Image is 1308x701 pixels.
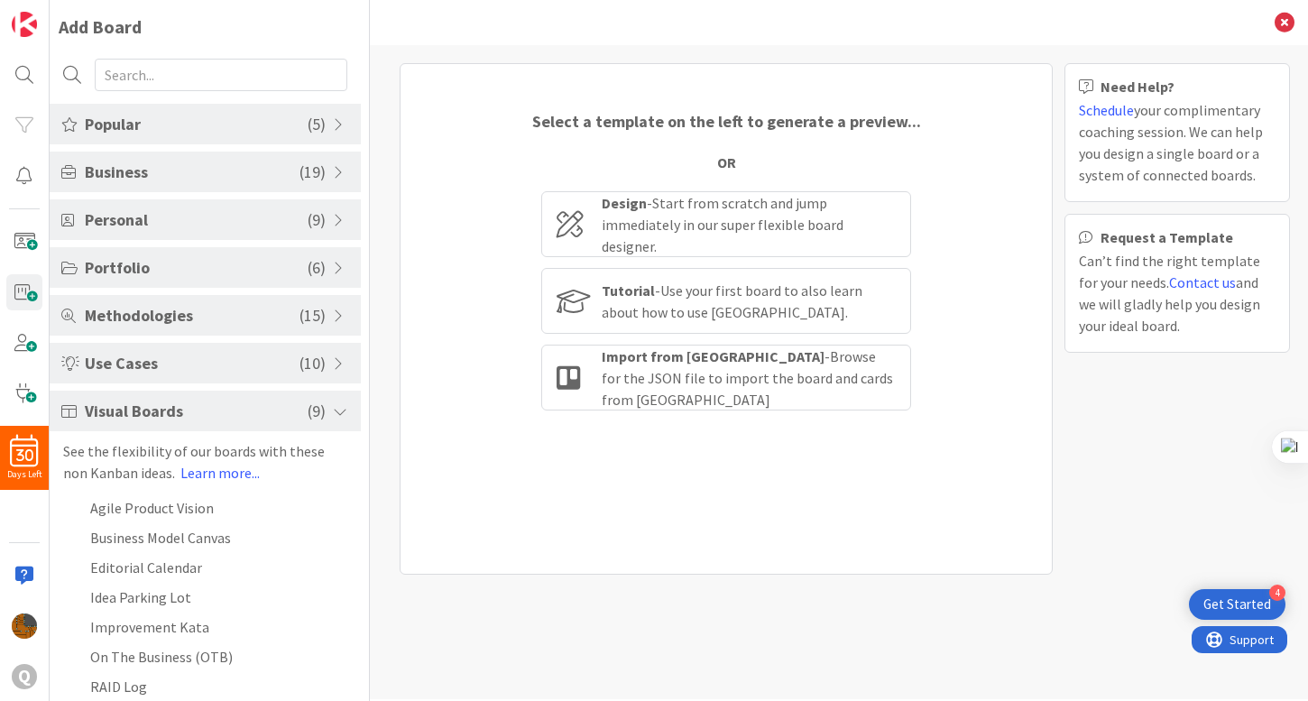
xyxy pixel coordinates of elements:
b: Import from [GEOGRAPHIC_DATA] [602,347,824,365]
span: your complimentary coaching session. We can help you design a single board or a system of connect... [1079,101,1263,184]
span: Methodologies [85,303,299,327]
span: 30 [16,449,33,462]
b: Design [602,194,647,212]
span: ( 19 ) [299,160,326,184]
a: Contact us [1169,273,1236,291]
span: Visual Boards [85,399,308,423]
div: Get Started [1203,595,1271,613]
li: Improvement Kata [50,612,361,641]
b: Tutorial [602,281,655,300]
b: Request a Template [1101,230,1233,244]
li: RAID Log [50,671,361,701]
span: ( 9 ) [308,208,326,232]
div: Select a template on the left to generate a preview... [532,109,921,134]
span: Support [38,3,82,24]
div: - Start from scratch and jump immediately in our super flexible board designer. [602,192,896,257]
li: On The Business (OTB) [50,641,361,671]
span: ( 10 ) [299,351,326,375]
span: Business [85,160,299,184]
span: ( 15 ) [299,303,326,327]
div: Q [12,664,37,689]
div: See the flexibility of our boards with these non Kanban ideas. [50,440,361,484]
a: Learn more... [180,464,260,482]
li: Business Model Canvas [50,522,361,552]
span: ( 5 ) [308,112,326,136]
span: Use Cases [85,351,299,375]
div: - Browse for the JSON file to import the board and cards from [GEOGRAPHIC_DATA] [602,346,896,410]
img: Visit kanbanzone.com [12,12,37,37]
li: Idea Parking Lot [50,582,361,612]
div: - Use your first board to also learn about how to use [GEOGRAPHIC_DATA]. [602,280,896,323]
span: Personal [85,208,308,232]
div: OR [717,152,736,173]
div: 4 [1269,585,1285,601]
span: ( 9 ) [308,399,326,423]
span: ( 6 ) [308,255,326,280]
img: QS [12,613,37,639]
li: Agile Product Vision [50,493,361,522]
input: Search... [95,59,347,91]
li: Editorial Calendar [50,552,361,582]
a: Schedule [1079,101,1134,119]
b: Need Help? [1101,79,1174,94]
div: Can’t find the right template for your needs. and we will gladly help you design your ideal board. [1079,250,1276,337]
span: Portfolio [85,255,308,280]
div: Open Get Started checklist, remaining modules: 4 [1189,589,1285,620]
span: Popular [85,112,308,136]
div: Add Board [59,14,142,41]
